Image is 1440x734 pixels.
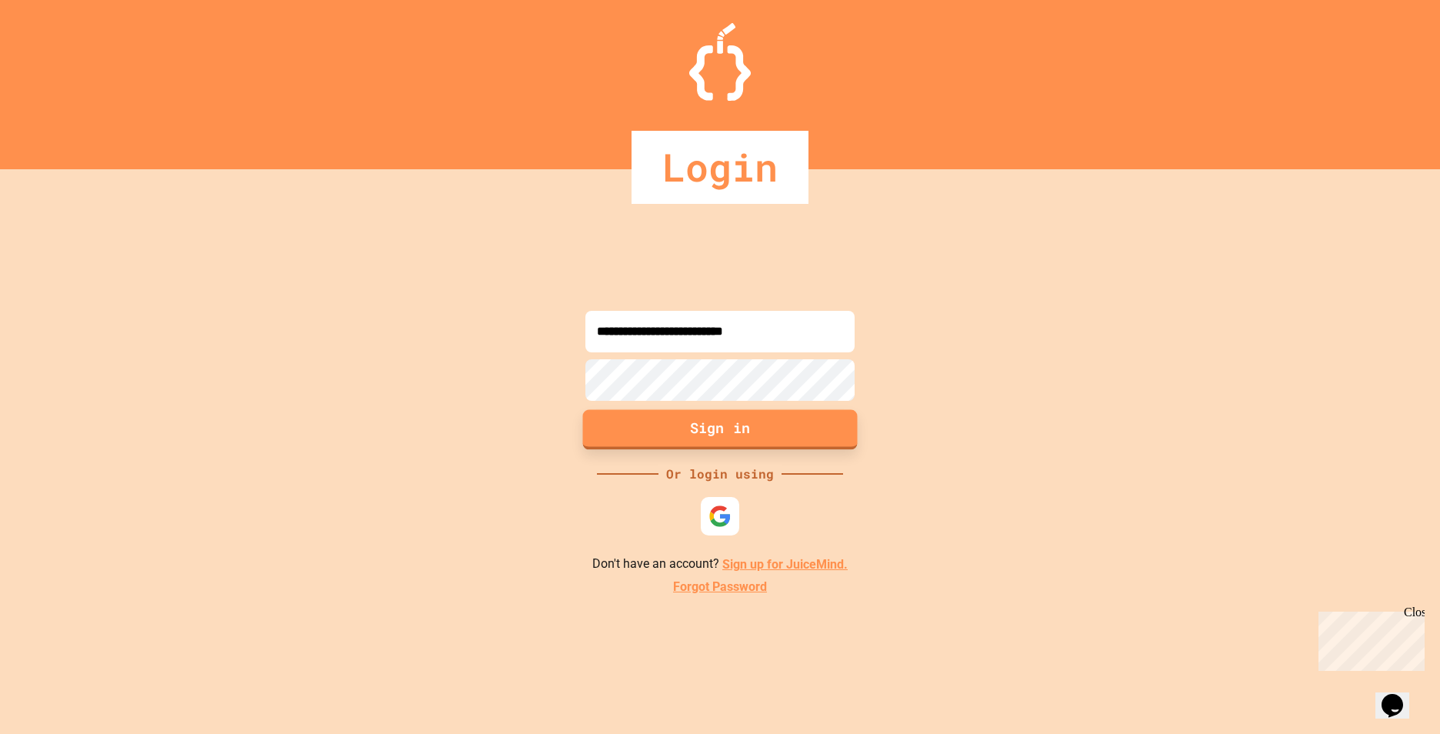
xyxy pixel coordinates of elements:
[658,465,782,483] div: Or login using
[592,555,848,574] p: Don't have an account?
[689,23,751,101] img: Logo.svg
[632,131,808,204] div: Login
[583,410,858,450] button: Sign in
[708,505,732,528] img: google-icon.svg
[1375,672,1425,719] iframe: chat widget
[722,557,848,572] a: Sign up for JuiceMind.
[1312,606,1425,671] iframe: chat widget
[6,6,106,98] div: Chat with us now!Close
[673,578,767,596] a: Forgot Password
